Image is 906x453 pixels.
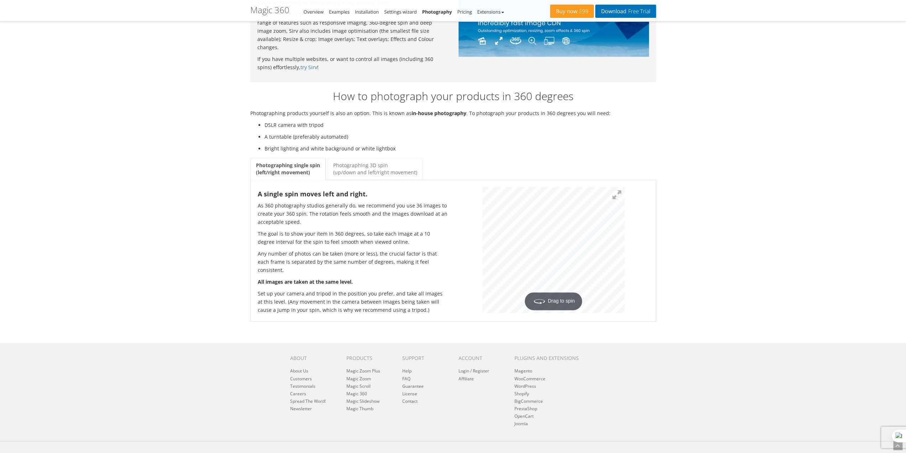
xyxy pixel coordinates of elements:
strong: in-house photography [412,110,466,117]
a: Testimonials [290,383,315,389]
a: Help [402,368,412,374]
a: BigCommerce [514,398,543,404]
a: Overview [304,9,324,15]
p: If you have multiple websites, or want to control all images (including 360 spins) effortlessly, ! [257,55,448,71]
h6: About [290,355,335,361]
p: With Sirv, choose how to display your images on any website. Offering a wide range of features su... [257,10,448,51]
a: Newsletter [290,406,312,412]
a: Shopify [514,391,529,397]
a: Magic Slideshow [346,398,379,404]
li: DSLR camera with tripod [265,121,656,129]
a: Affiliate [458,376,473,382]
a: Magic Scroll [346,383,370,389]
a: Magic Thumb [346,406,373,412]
a: Magic 360 [346,391,367,397]
a: Examples [329,9,350,15]
a: Magic Zoom Plus [346,368,380,374]
span: £99 [577,9,588,14]
a: Settings wizard [384,9,417,15]
a: WordPress [514,383,536,389]
a: About Us [290,368,308,374]
a: Contact [402,398,418,404]
a: Photographing 3D spin(up/down and left/right movement) [328,158,423,180]
h6: Products [346,355,391,361]
a: Guarantee [402,383,424,389]
a: Joomla [514,421,528,427]
a: License [402,391,417,397]
a: Spread The Word! [290,398,326,404]
h6: Support [402,355,447,361]
a: Careers [290,391,306,397]
strong: All images are taken at the same level. [258,278,353,285]
a: Magento [514,368,532,374]
p: Set up your camera and tripod in the position you prefer, and take all images at this level. (Any... [258,289,448,314]
a: DownloadFree Trial [595,5,656,18]
li: Bright lighting and white background or white lightbox [265,144,656,153]
li: A turntable (preferably automated) [265,133,656,141]
p: The goal is to show your item in 360 degrees, so take each image at a 10 degree interval for the ... [258,230,448,246]
a: WooCommerce [514,376,545,382]
a: try Sirv [300,64,317,71]
h2: How to photograph your products in 360 degrees [256,90,651,102]
a: Drag to spin [482,187,625,313]
a: Extensions [477,9,504,15]
a: OpenCart [514,413,534,419]
a: Photography [422,9,452,15]
h6: Account [458,355,503,361]
a: FAQ [402,376,410,382]
span: Free Trial [626,9,650,14]
a: Buy now£99 [550,5,594,18]
a: Pricing [457,9,472,15]
h6: Plugins and extensions [514,355,588,361]
a: PrestaShop [514,406,537,412]
p: As 360 photography studios generally do, we recommend you use 36 images to create your 360 spin. ... [258,201,448,226]
a: Customers [290,376,312,382]
p: Any number of photos can be taken (more or less), the crucial factor is that each frame is separa... [258,249,448,274]
h1: Magic 360 [250,5,289,15]
a: Photographing single spin(left/right movement) [250,158,326,180]
a: Login / Register [458,368,489,374]
a: Magic Zoom [346,376,371,382]
a: Installation [355,9,379,15]
strong: A single spin moves left and right. [258,190,367,198]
